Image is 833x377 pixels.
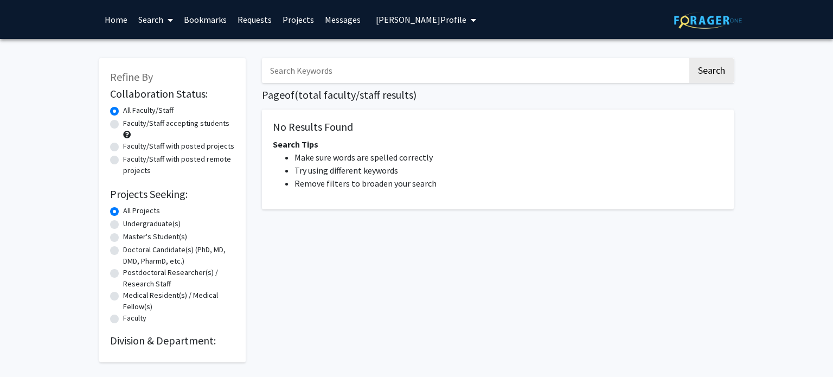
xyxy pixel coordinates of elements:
[110,188,235,201] h2: Projects Seeking:
[123,205,160,216] label: All Projects
[123,140,234,152] label: Faculty/Staff with posted projects
[123,154,235,176] label: Faculty/Staff with posted remote projects
[376,14,466,25] span: [PERSON_NAME] Profile
[123,118,229,129] label: Faculty/Staff accepting students
[110,70,153,84] span: Refine By
[123,244,235,267] label: Doctoral Candidate(s) (PhD, MD, DMD, PharmD, etc.)
[273,120,723,133] h5: No Results Found
[294,177,723,190] li: Remove filters to broaden your search
[273,139,318,150] span: Search Tips
[294,164,723,177] li: Try using different keywords
[294,151,723,164] li: Make sure words are spelled correctly
[262,220,734,245] nav: Page navigation
[110,87,235,100] h2: Collaboration Status:
[277,1,319,39] a: Projects
[262,88,734,101] h1: Page of ( total faculty/staff results)
[123,267,235,290] label: Postdoctoral Researcher(s) / Research Staff
[123,312,146,324] label: Faculty
[232,1,277,39] a: Requests
[123,231,187,242] label: Master's Student(s)
[123,105,174,116] label: All Faculty/Staff
[319,1,366,39] a: Messages
[123,218,181,229] label: Undergraduate(s)
[178,1,232,39] a: Bookmarks
[133,1,178,39] a: Search
[110,334,235,347] h2: Division & Department:
[99,1,133,39] a: Home
[262,58,688,83] input: Search Keywords
[674,12,742,29] img: ForagerOne Logo
[689,58,734,83] button: Search
[123,290,235,312] label: Medical Resident(s) / Medical Fellow(s)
